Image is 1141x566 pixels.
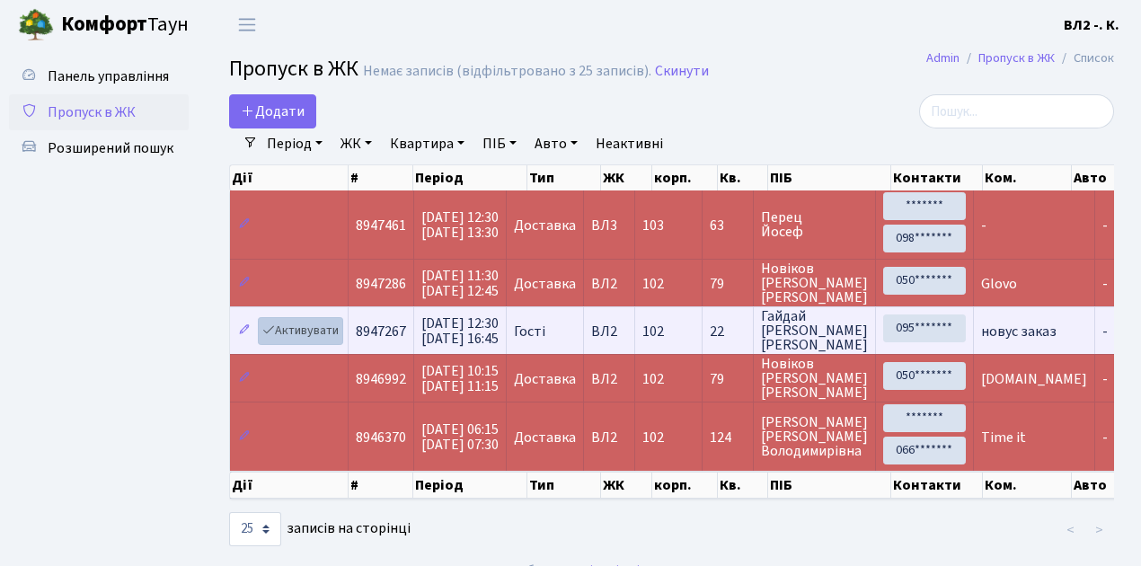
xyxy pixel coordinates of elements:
[983,165,1072,190] th: Ком.
[1064,14,1119,36] a: ВЛ2 -. К.
[710,324,746,339] span: 22
[642,322,664,341] span: 102
[768,472,891,499] th: ПІБ
[514,430,576,445] span: Доставка
[1072,165,1131,190] th: Авто
[383,128,472,159] a: Квартира
[1102,322,1108,341] span: -
[356,369,406,389] span: 8946992
[514,372,576,386] span: Доставка
[1102,216,1108,235] span: -
[349,165,413,190] th: #
[421,361,499,396] span: [DATE] 10:15 [DATE] 11:15
[421,314,499,349] span: [DATE] 12:30 [DATE] 16:45
[527,128,585,159] a: Авто
[48,102,136,122] span: Пропуск в ЖК
[9,130,189,166] a: Розширений пошук
[230,165,349,190] th: Дії
[761,415,868,458] span: [PERSON_NAME] [PERSON_NAME] Володимирівна
[655,63,709,80] a: Скинути
[919,94,1114,128] input: Пошук...
[241,102,305,121] span: Додати
[527,165,601,190] th: Тип
[761,357,868,400] span: Новіков [PERSON_NAME] [PERSON_NAME]
[642,216,664,235] span: 103
[718,472,768,499] th: Кв.
[229,512,411,546] label: записів на сторінці
[1064,15,1119,35] b: ВЛ2 -. К.
[601,165,652,190] th: ЖК
[61,10,189,40] span: Таун
[356,274,406,294] span: 8947286
[642,274,664,294] span: 102
[710,430,746,445] span: 124
[591,277,627,291] span: ВЛ2
[61,10,147,39] b: Комфорт
[514,218,576,233] span: Доставка
[710,218,746,233] span: 63
[475,128,524,159] a: ПІБ
[601,472,652,499] th: ЖК
[588,128,670,159] a: Неактивні
[225,10,270,40] button: Переключити навігацію
[1055,49,1114,68] li: Список
[421,208,499,243] span: [DATE] 12:30 [DATE] 13:30
[514,277,576,291] span: Доставка
[421,420,499,455] span: [DATE] 06:15 [DATE] 07:30
[413,165,527,190] th: Період
[591,430,627,445] span: ВЛ2
[981,274,1017,294] span: Glovo
[652,165,718,190] th: корп.
[1102,428,1108,447] span: -
[421,266,499,301] span: [DATE] 11:30 [DATE] 12:45
[642,369,664,389] span: 102
[981,428,1026,447] span: Time it
[591,218,627,233] span: ВЛ3
[349,472,413,499] th: #
[1072,472,1131,499] th: Авто
[761,261,868,305] span: Новіков [PERSON_NAME] [PERSON_NAME]
[333,128,379,159] a: ЖК
[710,277,746,291] span: 79
[363,63,651,80] div: Немає записів (відфільтровано з 25 записів).
[899,40,1141,77] nav: breadcrumb
[356,216,406,235] span: 8947461
[18,7,54,43] img: logo.png
[981,216,986,235] span: -
[260,128,330,159] a: Період
[891,472,983,499] th: Контакти
[981,369,1087,389] span: [DOMAIN_NAME]
[926,49,960,67] a: Admin
[591,324,627,339] span: ВЛ2
[642,428,664,447] span: 102
[527,472,601,499] th: Тип
[413,472,527,499] th: Період
[652,472,718,499] th: корп.
[9,58,189,94] a: Панель управління
[48,66,169,86] span: Панель управління
[229,512,281,546] select: записів на сторінці
[978,49,1055,67] a: Пропуск в ЖК
[761,210,868,239] span: Перец Йосеф
[48,138,173,158] span: Розширений пошук
[1102,369,1108,389] span: -
[356,322,406,341] span: 8947267
[891,165,983,190] th: Контакти
[983,472,1072,499] th: Ком.
[761,309,868,352] span: Гайдай [PERSON_NAME] [PERSON_NAME]
[258,317,343,345] a: Активувати
[229,53,358,84] span: Пропуск в ЖК
[229,94,316,128] a: Додати
[1102,274,1108,294] span: -
[230,472,349,499] th: Дії
[710,372,746,386] span: 79
[768,165,891,190] th: ПІБ
[356,428,406,447] span: 8946370
[981,322,1057,341] span: новус заказ
[718,165,768,190] th: Кв.
[591,372,627,386] span: ВЛ2
[9,94,189,130] a: Пропуск в ЖК
[514,324,545,339] span: Гості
